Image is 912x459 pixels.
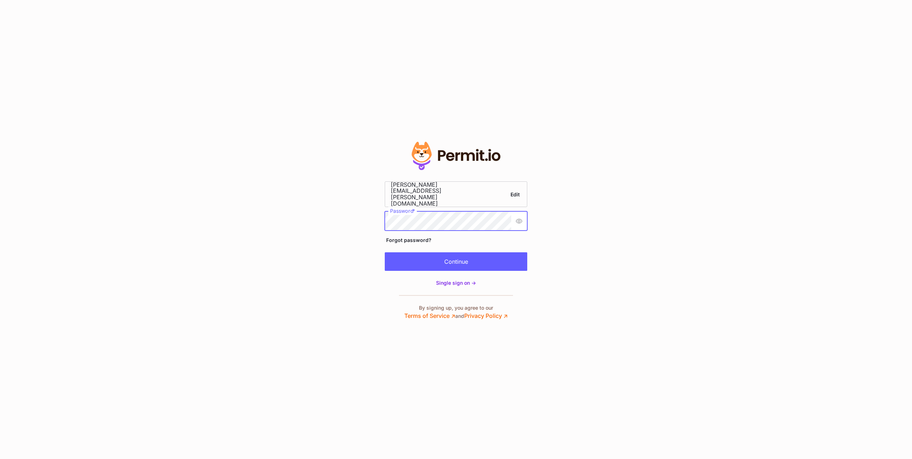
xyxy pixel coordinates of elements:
[509,189,521,200] a: Edit email address
[385,252,527,271] button: Continue
[511,212,527,230] button: Show password
[388,207,417,215] label: Password
[385,236,433,244] a: Forgot password?
[391,182,480,207] span: [PERSON_NAME][EMAIL_ADDRESS][PERSON_NAME][DOMAIN_NAME]
[464,312,508,319] a: Privacy Policy ↗
[404,304,508,320] p: By signing up, you agree to our and
[404,312,455,319] a: Terms of Service ↗
[436,280,476,286] span: Single sign on ->
[436,279,476,287] a: Single sign on ->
